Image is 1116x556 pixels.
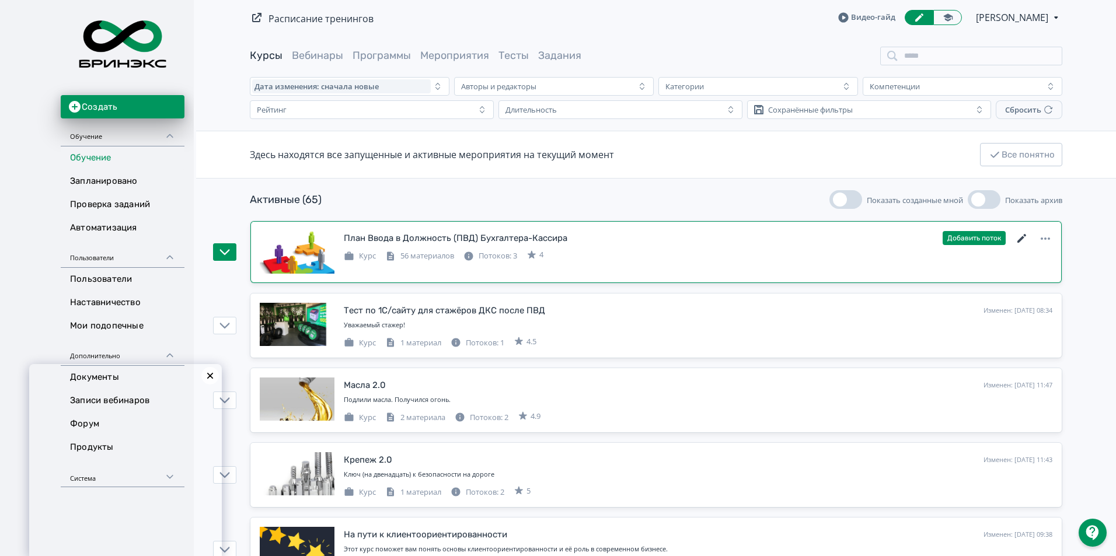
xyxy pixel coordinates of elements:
[984,530,1052,540] div: Изменен: [DATE] 09:38
[61,193,184,216] a: Проверка заданий
[344,337,376,349] div: Курс
[61,95,184,118] button: Создать
[353,49,411,62] a: Программы
[526,336,536,348] span: 4.5
[451,337,504,349] div: Потоков: 1
[344,412,376,424] div: Курс
[254,82,379,91] span: Дата изменения: сначала новые
[250,148,614,162] div: Здесь находятся все запущенные и активные мероприятия на текущий момент
[344,453,392,467] div: Крепеж 2.0
[61,216,184,240] a: Автоматизация
[385,250,454,262] div: 56 материалов
[292,49,343,62] a: Вебинары
[747,100,991,119] button: Сохранённые фильтры
[984,380,1052,390] div: Изменен: [DATE] 11:47
[344,232,567,245] div: План Ввода в Должность (ПВД) Бухгалтера-Кассира
[268,12,374,25] a: Расписание тренингов
[658,77,858,96] button: Категории
[454,77,654,96] button: Авторы и редакторы
[538,49,581,62] a: Задания
[61,118,184,146] div: Обучение
[344,304,545,317] div: Тест по 1С/сайту для стажёров ДКС после ПВД
[451,487,504,498] div: Потоков: 2
[461,82,536,91] div: Авторы и редакторы
[505,105,557,114] div: Длительность
[498,100,742,119] button: Длительность
[867,195,963,205] span: Показать созданные мной
[344,379,386,392] div: Масла 2.0
[61,146,184,170] a: Обучение
[61,170,184,193] a: Запланировано
[257,105,287,114] div: Рейтинг
[344,470,1052,480] div: Ключ (на двенадцать) к безопасности на дороге
[870,82,920,91] div: Компетенции
[943,231,1006,245] button: Добавить поток
[61,240,184,268] div: Пользователи
[61,314,184,338] a: Мои подопечные
[1005,195,1062,205] span: Показать архив
[344,528,507,541] div: На пути к клиентоориентированности
[838,12,895,23] a: Видео-гайд
[498,49,529,62] a: Тесты
[984,455,1052,465] div: Изменен: [DATE] 11:43
[863,77,1062,96] button: Компетенции
[250,192,322,208] div: Активные (65)
[344,395,1052,405] div: Подлили масла. Получился огонь.
[665,82,704,91] div: Категории
[385,487,441,498] div: 1 материал
[539,249,543,261] span: 4
[976,11,1050,25] span: Айгуль Мингазова
[933,10,962,25] a: Переключиться в режим ученика
[463,250,517,262] div: Потоков: 3
[70,7,175,81] img: https://files.teachbase.ru/system/account/52438/logo/medium-8cc39d3de9861fc31387165adde7979b.png
[344,487,376,498] div: Курс
[250,77,449,96] button: Дата изменения: сначала новые
[61,291,184,314] a: Наставничество
[996,100,1062,119] button: Сбросить
[526,485,531,497] span: 5
[385,412,445,424] div: 2 материала
[250,49,283,62] a: Курсы
[385,337,441,349] div: 1 материал
[344,250,376,262] div: Курс
[61,338,184,366] div: Дополнительно
[531,411,540,422] span: 4.9
[420,49,489,62] a: Мероприятия
[344,544,1052,554] div: Этот курс поможет вам понять основы клиентоориентированности и её роль в современном бизнесе.
[455,412,508,424] div: Потоков: 2
[768,105,853,114] div: Сохранённые фильтры
[61,268,184,291] a: Пользователи
[980,143,1062,166] button: Все понятно
[250,100,494,119] button: Рейтинг
[984,306,1052,316] div: Изменен: [DATE] 08:34
[344,320,1052,330] div: Уважаемый стажер!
